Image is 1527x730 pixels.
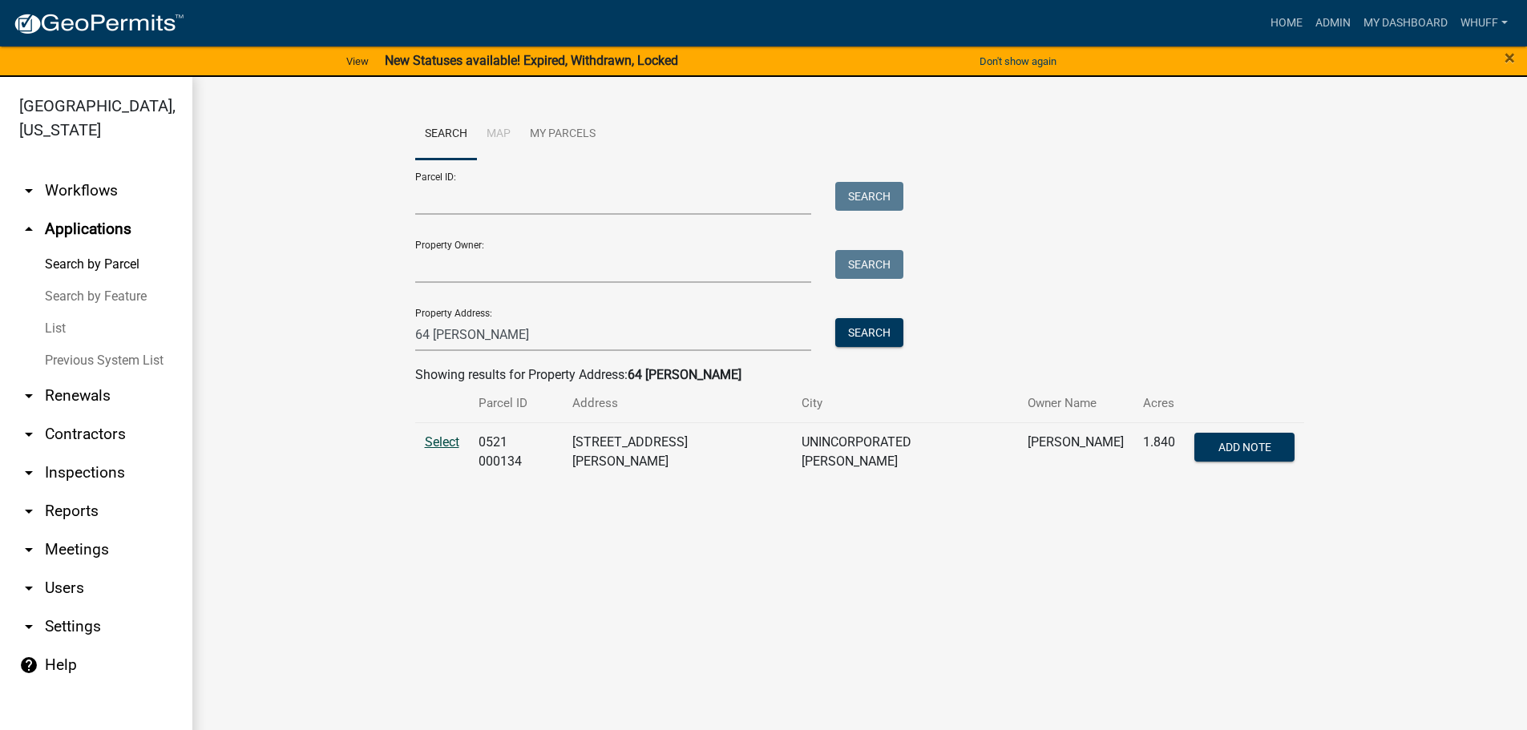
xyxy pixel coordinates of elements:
[19,655,38,675] i: help
[563,385,792,422] th: Address
[1454,8,1514,38] a: whuff
[1133,385,1185,422] th: Acres
[19,617,38,636] i: arrow_drop_down
[1133,422,1185,481] td: 1.840
[973,48,1063,75] button: Don't show again
[792,385,1019,422] th: City
[1218,440,1271,453] span: Add Note
[19,502,38,521] i: arrow_drop_down
[792,422,1019,481] td: UNINCORPORATED [PERSON_NAME]
[628,367,741,382] strong: 64 [PERSON_NAME]
[19,181,38,200] i: arrow_drop_down
[520,109,605,160] a: My Parcels
[1505,48,1515,67] button: Close
[563,422,792,481] td: [STREET_ADDRESS][PERSON_NAME]
[425,434,459,450] a: Select
[1264,8,1309,38] a: Home
[835,250,903,279] button: Search
[19,540,38,559] i: arrow_drop_down
[19,463,38,482] i: arrow_drop_down
[835,318,903,347] button: Search
[835,182,903,211] button: Search
[1505,46,1515,69] span: ×
[19,579,38,598] i: arrow_drop_down
[19,220,38,239] i: arrow_drop_up
[19,425,38,444] i: arrow_drop_down
[1309,8,1357,38] a: Admin
[19,386,38,405] i: arrow_drop_down
[385,53,678,68] strong: New Statuses available! Expired, Withdrawn, Locked
[1018,422,1133,481] td: [PERSON_NAME]
[469,385,563,422] th: Parcel ID
[1194,433,1295,462] button: Add Note
[1018,385,1133,422] th: Owner Name
[340,48,375,75] a: View
[469,422,563,481] td: 0521 000134
[415,109,477,160] a: Search
[1357,8,1454,38] a: My Dashboard
[415,365,1305,385] div: Showing results for Property Address:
